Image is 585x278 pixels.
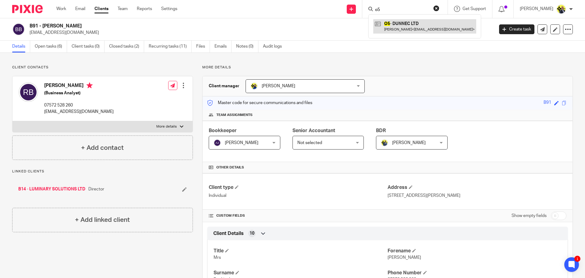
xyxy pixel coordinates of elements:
a: Notes (0) [236,41,258,52]
a: Team [118,6,128,12]
img: svg%3E [214,139,221,146]
h5: (Business Analyst) [44,90,114,96]
p: [EMAIL_ADDRESS][DOMAIN_NAME] [44,109,114,115]
p: Linked clients [12,169,193,174]
h3: Client manager [209,83,239,89]
h4: CUSTOM FIELDS [209,213,388,218]
p: Master code for secure communications and files [207,100,312,106]
img: Dan-Starbridge%20(1).jpg [556,4,566,14]
h4: + Add linked client [75,215,130,225]
p: [EMAIL_ADDRESS][DOMAIN_NAME] [30,30,490,36]
a: Emails [214,41,232,52]
a: Clients [94,6,108,12]
a: Create task [499,24,534,34]
span: Team assignments [216,113,253,117]
p: Client contacts [12,65,193,70]
span: [PERSON_NAME] [225,141,258,145]
h4: Phone Number [388,270,562,276]
p: 07572 528 260 [44,102,114,108]
h4: Address [388,184,566,191]
button: Clear [433,5,439,11]
span: Other details [216,165,244,170]
img: Pixie [12,5,43,13]
h4: Client type [209,184,388,191]
h4: Surname [214,270,388,276]
span: Get Support [463,7,486,11]
a: Settings [161,6,177,12]
span: Client Details [213,230,244,237]
h4: Title [214,248,388,254]
img: svg%3E [12,23,25,36]
a: Open tasks (6) [35,41,67,52]
p: [STREET_ADDRESS][PERSON_NAME] [388,193,566,199]
a: Work [56,6,66,12]
span: Mrs [214,255,221,260]
p: [PERSON_NAME] [520,6,553,12]
span: Not selected [297,141,322,145]
span: 10 [250,230,254,236]
img: svg%3E [19,82,38,102]
a: Client tasks (0) [72,41,105,52]
h4: + Add contact [81,143,124,153]
span: [PERSON_NAME] [262,84,295,88]
p: Individual [209,193,388,199]
a: Closed tasks (2) [109,41,144,52]
h4: Forename [388,248,562,254]
span: Senior Accountant [292,128,335,133]
h2: B91 - [PERSON_NAME] [30,23,398,29]
img: Bobo-Starbridge%201.jpg [250,82,258,90]
span: Bookkeeper [209,128,237,133]
input: Search [374,7,429,13]
a: Audit logs [263,41,286,52]
a: Recurring tasks (11) [149,41,192,52]
span: BDR [376,128,386,133]
h4: [PERSON_NAME] [44,82,114,90]
span: [PERSON_NAME] [392,141,426,145]
div: 1 [574,256,580,262]
a: B14 - LUMINARY SOLUTIONS LTD [18,186,85,192]
p: More details [202,65,573,70]
p: More details [156,124,177,129]
a: Files [196,41,210,52]
label: Show empty fields [512,213,547,219]
span: Director [88,186,104,192]
a: Reports [137,6,152,12]
a: Email [75,6,85,12]
img: Dennis-Starbridge.jpg [381,139,388,146]
i: Primary [87,82,93,88]
span: [PERSON_NAME] [388,255,421,260]
div: B91 [544,99,551,107]
a: Details [12,41,30,52]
